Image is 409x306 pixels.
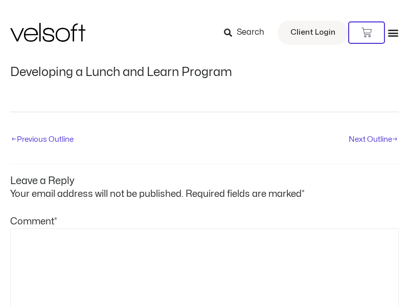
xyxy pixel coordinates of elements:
[278,20,348,45] a: Client Login
[392,136,398,143] span: →
[349,132,398,149] a: Next Outline→
[388,27,399,38] div: Menu Toggle
[10,112,399,150] nav: Post navigation
[10,65,399,80] h1: Developing a Lunch and Learn Program
[10,164,399,187] h3: Leave a Reply
[11,136,17,143] span: ←
[290,26,335,39] span: Client Login
[237,26,264,39] span: Search
[10,217,57,226] label: Comment
[224,24,271,41] a: Search
[10,23,85,42] img: Velsoft Training Materials
[186,190,305,198] span: Required fields are marked
[11,132,74,149] a: ←Previous Outline
[10,190,184,198] span: Your email address will not be published.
